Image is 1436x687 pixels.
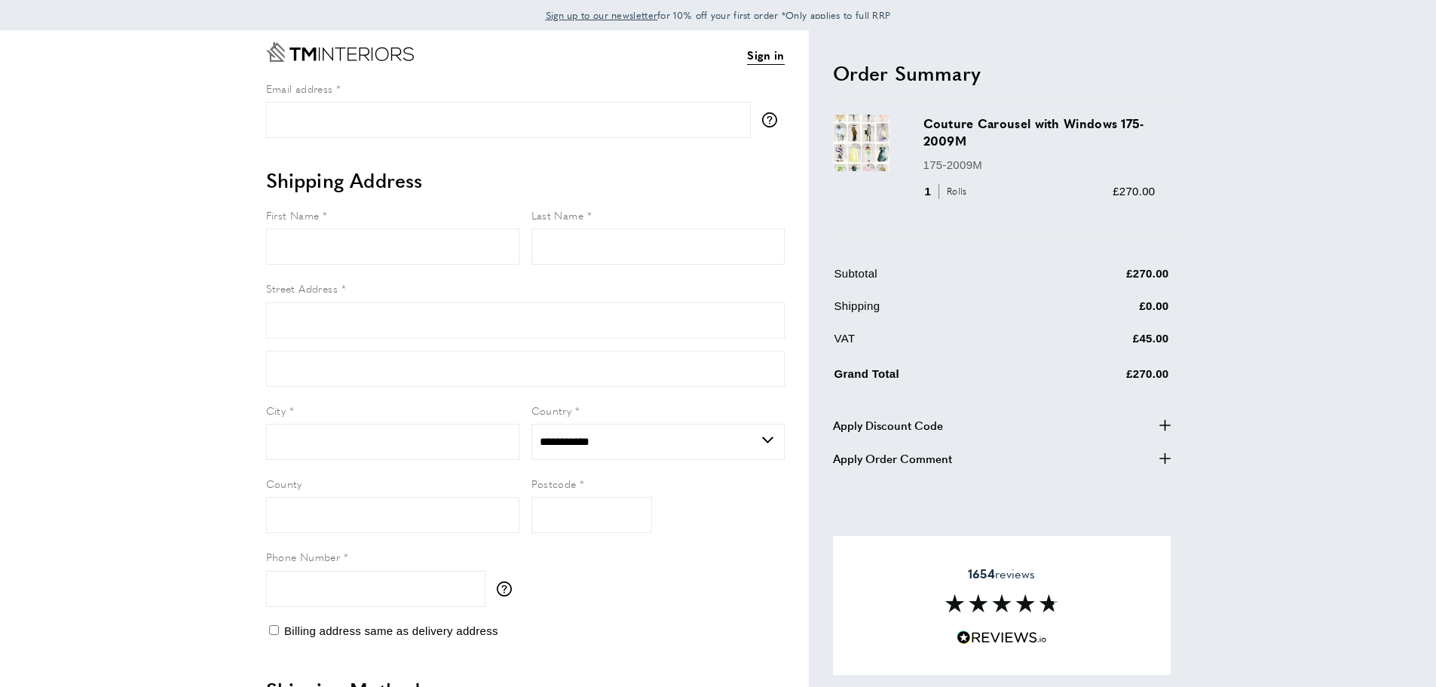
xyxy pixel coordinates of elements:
[531,207,584,222] span: Last Name
[531,476,577,491] span: Postcode
[945,594,1058,612] img: Reviews section
[497,581,519,597] button: More information
[834,362,1036,394] td: Grand Total
[747,46,784,65] a: Sign in
[938,184,971,198] span: Rolls
[957,630,1047,645] img: Reviews.io 5 stars
[762,112,785,127] button: More information
[833,115,889,171] img: Couture Carousel with Windows 175-2009M
[266,81,333,96] span: Email address
[834,330,1036,359] td: VAT
[546,8,658,22] span: Sign up to our newsletter
[546,8,891,22] span: for 10% off your first order *Only applies to full RRP
[833,60,1171,87] h2: Order Summary
[1113,185,1155,198] span: £270.00
[1037,362,1169,394] td: £270.00
[833,416,943,434] span: Apply Discount Code
[546,8,658,23] a: Sign up to our newsletter
[269,625,279,635] input: Billing address same as delivery address
[923,115,1156,149] h3: Couture Carousel with Windows 175-2009M
[1037,265,1169,294] td: £270.00
[833,449,952,468] span: Apply Order Comment
[266,281,338,296] span: Street Address
[266,476,302,491] span: County
[531,403,572,418] span: Country
[923,156,1156,174] p: 175-2009M
[968,566,1035,581] span: reviews
[834,297,1036,327] td: Shipping
[266,403,286,418] span: City
[968,565,995,582] strong: 1654
[1037,297,1169,327] td: £0.00
[923,182,972,201] div: 1
[266,42,414,62] a: Go to Home page
[834,265,1036,294] td: Subtotal
[266,167,785,194] h2: Shipping Address
[266,207,320,222] span: First Name
[284,624,498,637] span: Billing address same as delivery address
[1037,330,1169,359] td: £45.00
[266,549,341,564] span: Phone Number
